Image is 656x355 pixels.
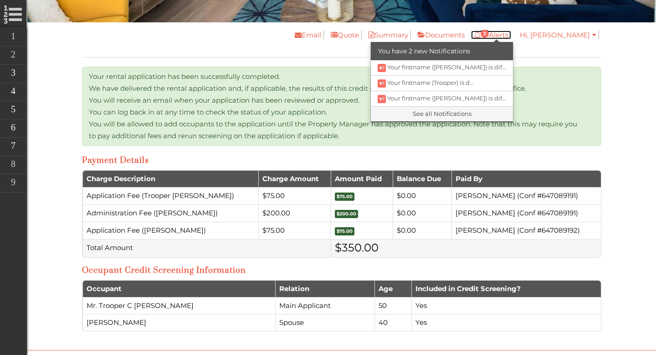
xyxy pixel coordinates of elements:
th: Occupant [82,281,275,297]
td: Yes [411,314,601,331]
p: You have 2 new Notifications [371,42,513,60]
a: Documents [411,31,467,39]
td: 50 [374,297,411,314]
td: $0.00 [393,204,451,222]
td: Mr. Trooper C [PERSON_NAME] [82,297,275,314]
h3: Payment Details [82,155,601,166]
td: [PERSON_NAME] (Conf #647089191) [451,187,601,204]
td: Yes [411,297,601,314]
td: $75.00 [258,222,331,239]
td: $75.00 [258,187,331,204]
span: $350.00 [335,241,379,254]
a: 2Alerts [471,31,511,39]
th: Paid By [451,171,601,187]
td: $200.00 [258,204,331,222]
th: Included in Credit Screening? [411,281,601,297]
th: Relation [275,281,374,297]
td: Application Fee ([PERSON_NAME]) [82,222,258,239]
th: Charge Amount [258,171,331,187]
div: Your rental application has been successfully completed. We have delivered the rental application... [82,67,601,146]
td: Spouse [275,314,374,331]
th: Amount Paid [331,171,393,187]
td: Application Fee (Trooper [PERSON_NAME]) [82,187,258,204]
a: Quote [324,31,362,39]
span: Your firstname ([PERSON_NAME]) is dif... [387,63,506,71]
td: Administration Fee ([PERSON_NAME]) [82,204,258,222]
span: Total Amount [87,243,133,252]
span: Your firstname (Trooper) is d... [387,79,474,86]
th: Age [374,281,411,297]
th: Balance Due [393,171,451,187]
td: $0.00 [393,187,451,204]
h3: Occupant Credit Screening Information [82,265,601,276]
td: Main Applicant [275,297,374,314]
a: Summary [362,31,411,39]
span: $75.00 [335,193,354,201]
td: [PERSON_NAME] (Conf #647089191) [451,204,601,222]
a: Hi, [PERSON_NAME] [518,31,599,39]
td: [PERSON_NAME] [82,314,275,331]
td: 40 [374,314,411,331]
span: Your firstname ([PERSON_NAME]) is dif... [387,94,506,102]
a: Email [288,31,324,39]
td: $0.00 [393,222,451,239]
span: 2 [481,30,489,38]
span: $200.00 [335,210,358,218]
span: $75.00 [335,227,354,235]
a: See all Notifications [371,107,513,122]
th: Charge Description [82,171,258,187]
td: [PERSON_NAME] (Conf #647089192) [451,222,601,239]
